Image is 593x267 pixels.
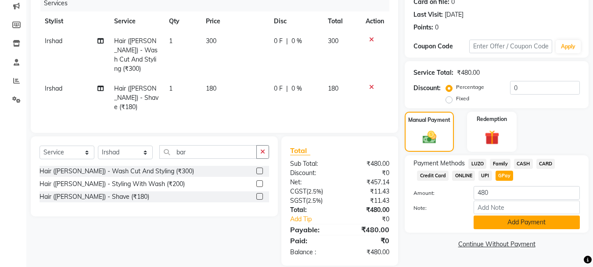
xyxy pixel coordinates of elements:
[340,187,396,196] div: ₹11.43
[536,159,555,169] span: CARD
[290,187,306,195] span: CGST
[206,84,216,92] span: 180
[418,129,441,145] img: _cash.svg
[407,204,467,212] label: Note:
[40,192,149,201] div: Hair ([PERSON_NAME]) - Shave (₹180)
[468,159,486,169] span: LUZO
[45,37,62,45] span: Irshad
[328,84,338,92] span: 180
[407,189,467,197] label: Amount:
[284,168,340,178] div: Discount:
[496,171,514,181] span: GPay
[456,95,469,102] label: Fixed
[457,68,480,77] div: ₹480.00
[477,115,507,123] label: Redemption
[269,11,323,31] th: Disc
[340,168,396,178] div: ₹0
[474,216,580,229] button: Add Payment
[284,178,340,187] div: Net:
[445,10,464,19] div: [DATE]
[206,37,216,45] span: 300
[40,167,194,176] div: Hair ([PERSON_NAME]) - Wash Cut And Styling (₹300)
[474,186,580,200] input: Amount
[284,196,340,205] div: ( )
[413,23,433,32] div: Points:
[340,196,396,205] div: ₹11.43
[435,23,438,32] div: 0
[408,116,450,124] label: Manual Payment
[413,42,469,51] div: Coupon Code
[201,11,269,31] th: Price
[284,224,340,235] div: Payable:
[490,159,510,169] span: Family
[474,201,580,214] input: Add Note
[284,205,340,215] div: Total:
[284,235,340,246] div: Paid:
[456,83,484,91] label: Percentage
[45,84,62,92] span: Irshad
[308,197,321,204] span: 2.5%
[323,11,361,31] th: Total
[413,84,441,93] div: Discount:
[274,84,283,93] span: 0 F
[284,248,340,257] div: Balance :
[286,37,288,46] span: |
[284,215,349,224] a: Add Tip
[469,40,552,53] input: Enter Offer / Coupon Code
[286,84,288,93] span: |
[284,159,340,168] div: Sub Total:
[169,37,173,45] span: 1
[290,197,306,205] span: SGST
[413,159,465,168] span: Payment Methods
[290,146,310,155] span: Total
[349,215,396,224] div: ₹0
[556,40,581,53] button: Apply
[114,84,158,111] span: Hair ([PERSON_NAME]) - Shave (₹180)
[40,11,109,31] th: Stylist
[291,37,302,46] span: 0 %
[40,179,185,189] div: Hair ([PERSON_NAME]) - Styling With Wash (₹200)
[406,240,587,249] a: Continue Without Payment
[340,235,396,246] div: ₹0
[413,10,443,19] div: Last Visit:
[452,171,475,181] span: ONLINE
[328,37,338,45] span: 300
[169,84,173,92] span: 1
[340,178,396,187] div: ₹457.14
[514,159,533,169] span: CASH
[340,248,396,257] div: ₹480.00
[274,37,283,46] span: 0 F
[340,159,396,168] div: ₹480.00
[480,128,504,146] img: _gift.svg
[360,11,389,31] th: Action
[308,188,321,195] span: 2.5%
[478,171,492,181] span: UPI
[109,11,164,31] th: Service
[114,37,158,73] span: Hair ([PERSON_NAME]) - Wash Cut And Styling (₹300)
[340,224,396,235] div: ₹480.00
[413,68,453,77] div: Service Total:
[291,84,302,93] span: 0 %
[159,145,257,159] input: Search or Scan
[417,171,449,181] span: Credit Card
[340,205,396,215] div: ₹480.00
[164,11,201,31] th: Qty
[284,187,340,196] div: ( )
